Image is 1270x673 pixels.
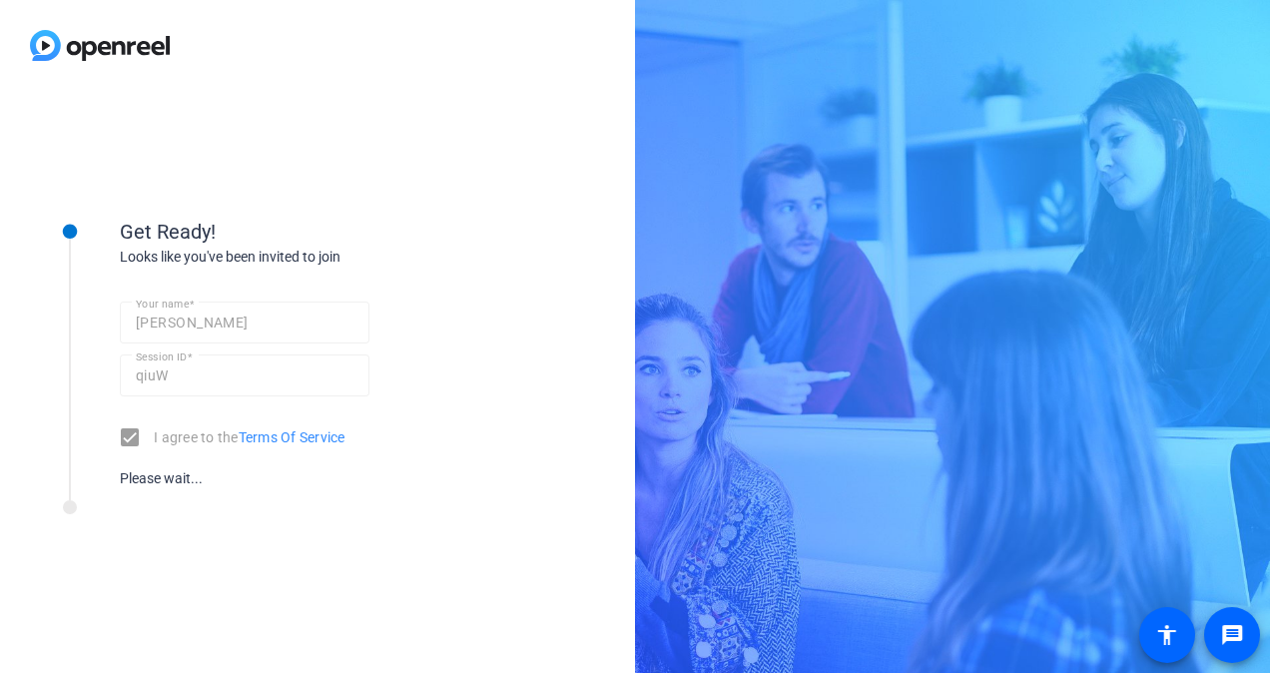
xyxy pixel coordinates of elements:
[120,217,519,247] div: Get Ready!
[1155,623,1179,647] mat-icon: accessibility
[136,350,187,362] mat-label: Session ID
[136,298,189,310] mat-label: Your name
[120,247,519,268] div: Looks like you've been invited to join
[120,468,369,489] div: Please wait...
[1220,623,1244,647] mat-icon: message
